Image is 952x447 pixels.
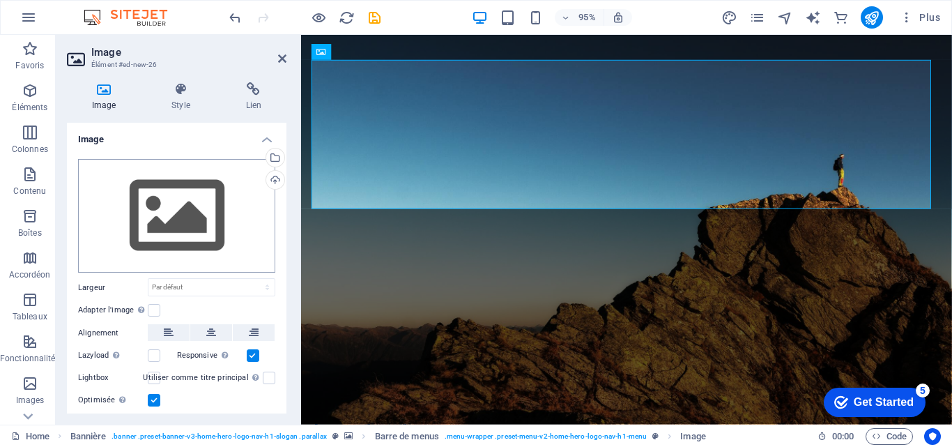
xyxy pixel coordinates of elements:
[375,428,439,445] span: Cliquez pour sélectionner. Double-cliquez pour modifier.
[721,10,737,26] i: Design (Ctrl+Alt+Y)
[344,432,353,440] i: Cet élément contient un arrière-plan.
[221,82,286,112] h4: Lien
[872,428,907,445] span: Code
[310,9,327,26] button: Cliquez ici pour quitter le mode Aperçu et poursuivre l'édition.
[78,302,148,319] label: Adapter l'image
[18,227,42,238] p: Boîtes
[80,9,185,26] img: Editor Logo
[924,428,941,445] button: Usercentrics
[70,428,706,445] nav: breadcrumb
[67,123,286,148] h4: Image
[866,428,913,445] button: Code
[227,9,243,26] button: undo
[900,10,940,24] span: Plus
[16,395,45,406] p: Images
[749,10,765,26] i: Pages (Ctrl+Alt+S)
[112,428,327,445] span: . banner .preset-banner-v3-home-hero-logo-nav-h1-slogan .parallax
[9,269,50,280] p: Accordéon
[11,428,49,445] a: Cliquez pour annuler la sélection. Double-cliquez pour ouvrir Pages.
[91,46,286,59] h2: Image
[41,15,101,28] div: Get Started
[445,428,647,445] span: . menu-wrapper .preset-menu-v2-home-hero-logo-nav-h1-menu
[612,11,624,24] i: Lors du redimensionnement, ajuster automatiquement le niveau de zoom en fonction de l'appareil sé...
[177,347,247,364] label: Responsive
[78,159,275,273] div: Sélectionnez les fichiers depuis le Gestionnaire de fichiers, les photos du stock ou téléversez u...
[777,10,793,26] i: Navigateur
[78,347,148,364] label: Lazyload
[12,102,47,113] p: Éléments
[78,370,148,386] label: Lightbox
[366,9,383,26] button: save
[13,185,46,197] p: Contenu
[103,3,117,17] div: 5
[13,311,47,322] p: Tableaux
[833,9,850,26] button: commerce
[11,7,113,36] div: Get Started 5 items remaining, 0% complete
[367,10,383,26] i: Enregistrer (Ctrl+S)
[805,9,822,26] button: text_generator
[143,370,263,386] label: Utiliser comme titre principal
[863,10,880,26] i: Publier
[680,428,705,445] span: Cliquez pour sélectionner. Double-cliquez pour modifier.
[833,10,849,26] i: E-commerce
[91,59,259,71] h3: Élément #ed-new-26
[652,432,659,440] i: Cet élément est une présélection personnalisable.
[15,60,44,71] p: Favoris
[338,9,355,26] button: reload
[832,428,854,445] span: 00 00
[227,10,243,26] i: Annuler : Ajouter un élément (Ctrl+Z)
[894,6,946,29] button: Plus
[805,10,821,26] i: AI Writer
[339,10,355,26] i: Actualiser la page
[861,6,883,29] button: publish
[777,9,794,26] button: navigator
[78,392,148,409] label: Optimisée
[842,431,844,441] span: :
[78,325,148,342] label: Alignement
[70,428,107,445] span: Cliquez pour sélectionner. Double-cliquez pour modifier.
[576,9,598,26] h6: 95%
[12,144,48,155] p: Colonnes
[817,428,854,445] h6: Durée de la session
[332,432,339,440] i: Cet élément est une présélection personnalisable.
[146,82,220,112] h4: Style
[749,9,766,26] button: pages
[721,9,738,26] button: design
[78,284,148,291] label: Largeur
[67,82,146,112] h4: Image
[555,9,604,26] button: 95%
